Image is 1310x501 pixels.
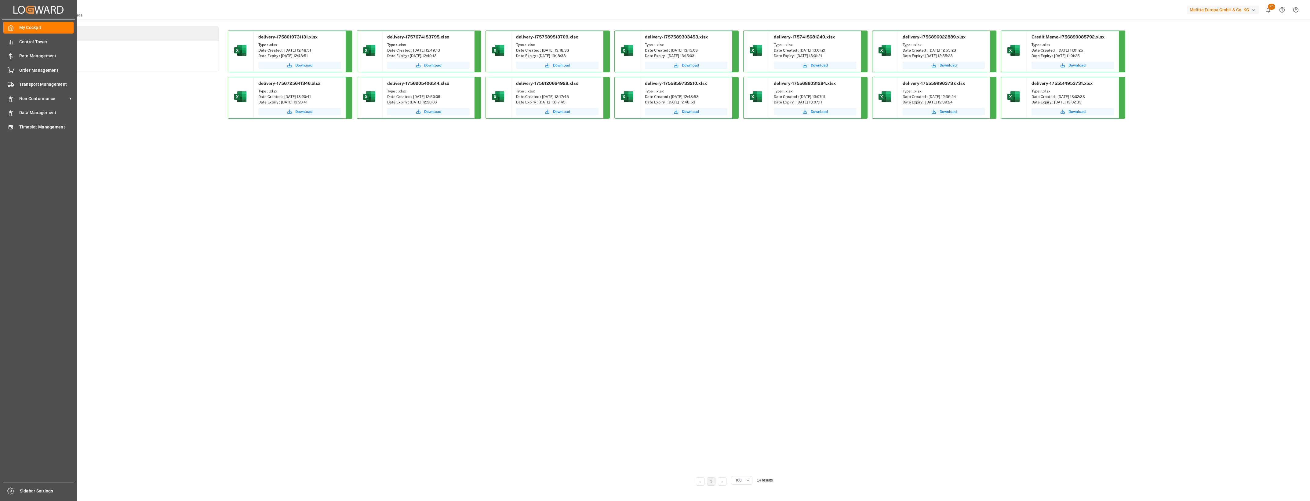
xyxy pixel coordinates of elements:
[1032,81,1093,86] span: delivery-1755514953731.xlsx
[3,64,74,76] a: Order Management
[19,81,74,88] span: Transport Management
[682,63,699,68] span: Download
[1032,108,1114,115] button: Download
[707,477,715,486] li: 1
[903,53,985,59] div: Date Expiry : [DATE] 12:55:23
[19,96,67,102] span: Non Conformance
[516,42,599,48] div: Type : .xlsx
[748,43,763,58] img: microsoft-excel-2019--v1.png
[258,88,341,94] div: Type : .xlsx
[1032,88,1114,94] div: Type : .xlsx
[387,88,470,94] div: Type : .xlsx
[903,99,985,105] div: Date Expiry : [DATE] 12:39:24
[774,99,856,105] div: Date Expiry : [DATE] 13:07:11
[19,124,74,130] span: Timeslot Management
[3,50,74,62] a: Rate Management
[1032,34,1104,39] span: Credit Memo-1756890085792.xlsx
[387,62,470,69] a: Download
[19,24,74,31] span: My Cockpit
[731,476,752,485] button: open menu
[258,62,341,69] button: Download
[1032,99,1114,105] div: Date Expiry : [DATE] 13:02:33
[1068,109,1086,114] span: Download
[20,488,75,494] span: Sidebar Settings
[258,108,341,115] a: Download
[645,108,727,115] button: Download
[516,62,599,69] button: Download
[387,48,470,53] div: Date Created : [DATE] 12:49:13
[710,480,712,484] a: 1
[903,108,985,115] button: Download
[718,477,726,486] li: Next Page
[774,62,856,69] a: Download
[258,42,341,48] div: Type : .xlsx
[424,63,441,68] span: Download
[1032,94,1114,99] div: Date Created : [DATE] 13:02:33
[553,109,570,114] span: Download
[774,81,836,86] span: delivery-1755688031284.xlsx
[903,81,965,86] span: delivery-1755599963737.xlsx
[258,81,320,86] span: delivery-1756725641346.xlsx
[1068,63,1086,68] span: Download
[620,43,634,58] img: microsoft-excel-2019--v1.png
[748,89,763,104] img: microsoft-excel-2019--v1.png
[295,63,312,68] span: Download
[1032,42,1114,48] div: Type : .xlsx
[3,36,74,48] a: Control Tower
[645,88,727,94] div: Type : .xlsx
[516,53,599,59] div: Date Expiry : [DATE] 13:18:33
[3,22,74,34] a: My Cockpit
[645,62,727,69] a: Download
[1261,3,1275,17] button: show 25 new notifications
[1006,89,1021,104] img: microsoft-excel-2019--v1.png
[28,26,219,41] a: Downloads
[3,78,74,90] a: Transport Management
[19,53,74,59] span: Rate Management
[811,63,828,68] span: Download
[516,34,578,39] span: delivery-1757589513709.xlsx
[19,67,74,74] span: Order Management
[553,63,570,68] span: Download
[258,99,341,105] div: Date Expiry : [DATE] 13:20:41
[774,34,835,39] span: delivery-1757415681240.xlsx
[28,41,219,56] a: Tasks
[1032,48,1114,53] div: Date Created : [DATE] 11:01:25
[387,81,449,86] span: delivery-1756205406514.xlsx
[295,109,312,114] span: Download
[491,89,505,104] img: microsoft-excel-2019--v1.png
[1032,53,1114,59] div: Date Expiry : [DATE] 11:01:25
[387,94,470,99] div: Date Created : [DATE] 12:50:06
[19,39,74,45] span: Control Tower
[774,108,856,115] a: Download
[387,108,470,115] button: Download
[903,48,985,53] div: Date Created : [DATE] 12:55:23
[516,88,599,94] div: Type : .xlsx
[387,99,470,105] div: Date Expiry : [DATE] 12:50:06
[903,34,966,39] span: delivery-1756896922889.xlsx
[387,34,449,39] span: delivery-1757674153795.xlsx
[774,88,856,94] div: Type : .xlsx
[757,478,773,482] span: 14 results
[258,34,318,39] span: delivery-1758019731131.xlsx
[516,108,599,115] a: Download
[1268,4,1275,10] span: 25
[258,48,341,53] div: Date Created : [DATE] 12:48:51
[774,94,856,99] div: Date Created : [DATE] 13:07:11
[233,89,248,104] img: microsoft-excel-2019--v1.png
[645,53,727,59] div: Date Expiry : [DATE] 13:15:03
[28,56,219,71] a: Activity
[645,81,707,86] span: delivery-1755859733210.xlsx
[1275,3,1289,17] button: Help Center
[516,94,599,99] div: Date Created : [DATE] 13:17:45
[903,62,985,69] button: Download
[516,48,599,53] div: Date Created : [DATE] 13:18:33
[3,121,74,133] a: Timeslot Management
[1032,62,1114,69] a: Download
